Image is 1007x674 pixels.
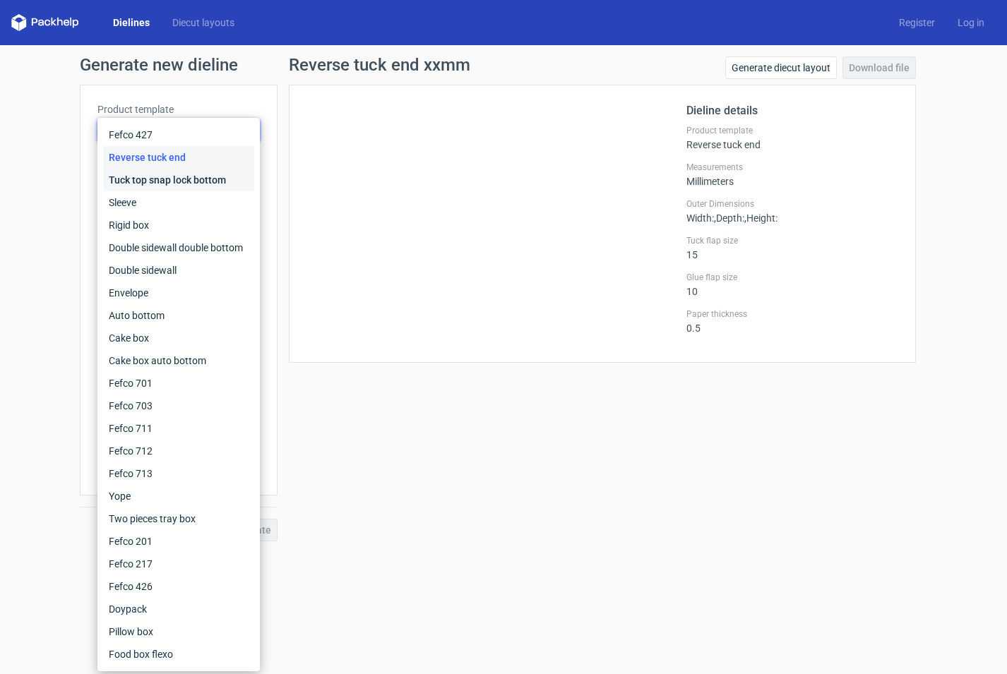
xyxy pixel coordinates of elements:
[686,235,898,260] div: 15
[103,169,254,191] div: Tuck top snap lock bottom
[103,236,254,259] div: Double sidewall double bottom
[103,485,254,507] div: Yope
[686,125,898,150] div: Reverse tuck end
[103,462,254,485] div: Fefco 713
[103,282,254,304] div: Envelope
[103,372,254,395] div: Fefco 701
[102,16,161,30] a: Dielines
[686,272,898,297] div: 10
[686,235,898,246] label: Tuck flap size
[725,56,837,79] a: Generate diecut layout
[103,304,254,327] div: Auto bottom
[714,212,744,224] span: , Depth :
[744,212,777,224] span: , Height :
[103,507,254,530] div: Two pieces tray box
[103,643,254,666] div: Food box flexo
[686,212,714,224] span: Width :
[97,102,260,116] label: Product template
[686,162,898,187] div: Millimeters
[103,440,254,462] div: Fefco 712
[686,308,898,334] div: 0.5
[103,575,254,598] div: Fefco 426
[103,146,254,169] div: Reverse tuck end
[103,598,254,620] div: Doypack
[686,272,898,283] label: Glue flap size
[161,16,246,30] a: Diecut layouts
[103,553,254,575] div: Fefco 217
[686,198,898,210] label: Outer Dimensions
[103,124,254,146] div: Fefco 427
[103,259,254,282] div: Double sidewall
[686,125,898,136] label: Product template
[103,327,254,349] div: Cake box
[289,56,470,73] h1: Reverse tuck end xxmm
[888,16,946,30] a: Register
[103,530,254,553] div: Fefco 201
[80,56,927,73] h1: Generate new dieline
[103,214,254,236] div: Rigid box
[686,162,898,173] label: Measurements
[686,102,898,119] h2: Dieline details
[686,308,898,320] label: Paper thickness
[103,395,254,417] div: Fefco 703
[103,417,254,440] div: Fefco 711
[103,620,254,643] div: Pillow box
[103,349,254,372] div: Cake box auto bottom
[103,191,254,214] div: Sleeve
[946,16,996,30] a: Log in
